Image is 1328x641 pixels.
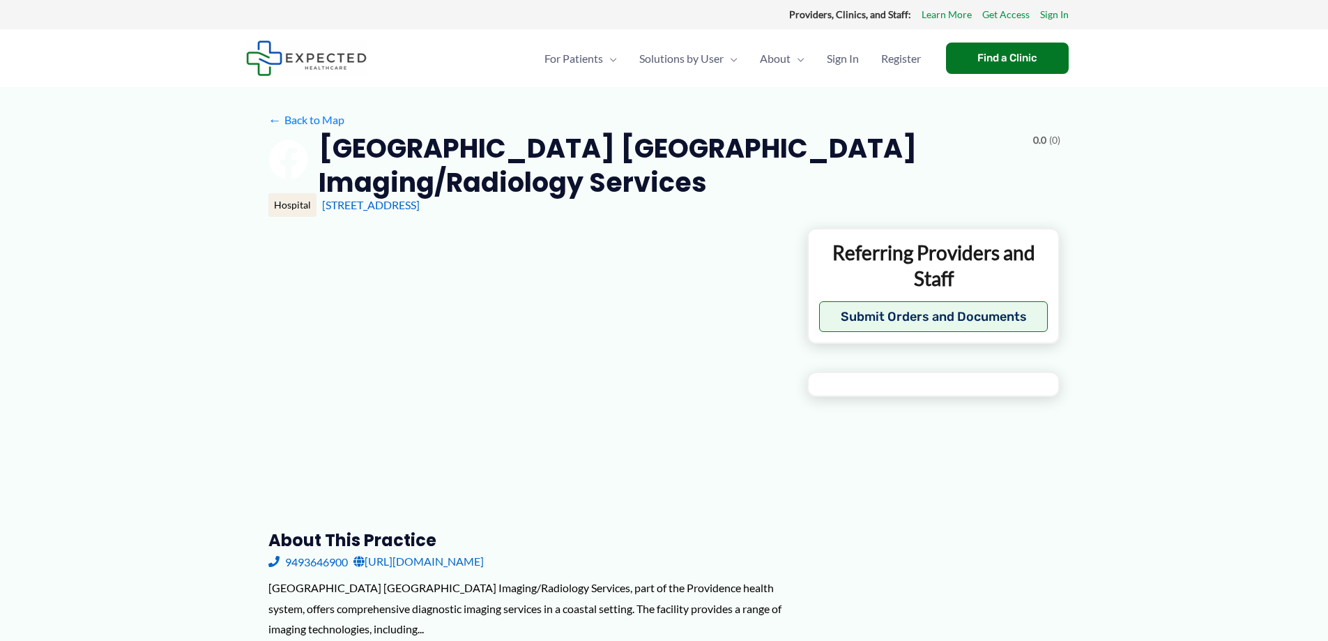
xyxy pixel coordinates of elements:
[791,34,804,83] span: Menu Toggle
[544,34,603,83] span: For Patients
[760,34,791,83] span: About
[322,198,420,211] a: [STREET_ADDRESS]
[819,301,1048,332] button: Submit Orders and Documents
[1040,6,1069,24] a: Sign In
[319,131,1021,200] h2: [GEOGRAPHIC_DATA] [GEOGRAPHIC_DATA] Imaging/Radiology Services
[533,34,932,83] nav: Primary Site Navigation
[268,529,785,551] h3: About this practice
[870,34,932,83] a: Register
[268,551,348,572] a: 9493646900
[819,240,1048,291] p: Referring Providers and Staff
[246,40,367,76] img: Expected Healthcare Logo - side, dark font, small
[946,43,1069,74] a: Find a Clinic
[268,578,785,640] div: [GEOGRAPHIC_DATA] [GEOGRAPHIC_DATA] Imaging/Radiology Services, part of the Providence health sys...
[982,6,1030,24] a: Get Access
[353,551,484,572] a: [URL][DOMAIN_NAME]
[603,34,617,83] span: Menu Toggle
[639,34,724,83] span: Solutions by User
[881,34,921,83] span: Register
[628,34,749,83] a: Solutions by UserMenu Toggle
[724,34,738,83] span: Menu Toggle
[268,193,316,217] div: Hospital
[922,6,972,24] a: Learn More
[827,34,859,83] span: Sign In
[749,34,816,83] a: AboutMenu Toggle
[268,113,282,126] span: ←
[1033,131,1046,149] span: 0.0
[268,110,344,130] a: ←Back to Map
[533,34,628,83] a: For PatientsMenu Toggle
[1049,131,1060,149] span: (0)
[816,34,870,83] a: Sign In
[789,8,911,20] strong: Providers, Clinics, and Staff:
